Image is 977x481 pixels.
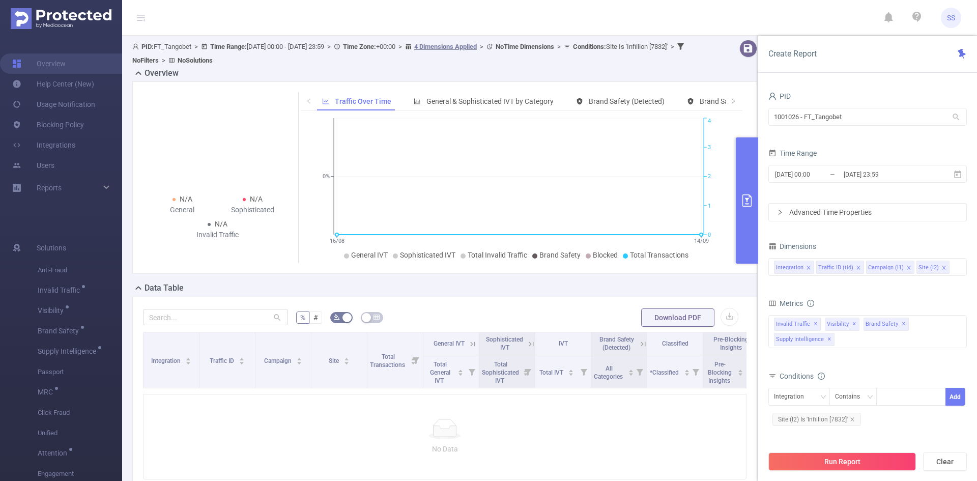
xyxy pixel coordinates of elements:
input: End date [843,167,925,181]
tspan: 14/09 [694,238,708,244]
span: Classified [662,340,688,347]
div: Sort [239,356,245,362]
span: Integration [151,357,182,364]
li: Traffic ID (tid) [816,261,864,274]
span: Create Report [768,49,817,59]
span: > [159,56,168,64]
span: Total Invalid Traffic [468,251,527,259]
tspan: 1 [708,203,711,209]
i: icon: caret-down [684,372,689,375]
span: > [554,43,564,50]
span: Total General IVT [430,361,450,384]
b: Conditions : [573,43,606,50]
div: Integration [774,388,811,405]
span: Invalid Traffic [774,318,821,331]
li: Integration [774,261,814,274]
div: Campaign (l1) [868,261,904,274]
a: Overview [12,53,66,74]
i: icon: caret-down [628,372,634,375]
i: icon: down [820,394,826,401]
div: Traffic ID (tid) [818,261,853,274]
span: Total Sophisticated IVT [482,361,519,384]
tspan: 3 [708,144,711,151]
i: icon: user [768,92,777,100]
i: icon: caret-down [344,360,350,363]
i: Filter menu [744,355,759,388]
span: Metrics [768,299,803,307]
span: N/A [180,195,192,203]
span: Site [329,357,340,364]
i: icon: caret-down [186,360,191,363]
i: icon: close [906,265,911,271]
h2: Data Table [145,282,184,294]
i: icon: caret-up [684,368,689,371]
span: Sophisticated IVT [400,251,455,259]
span: IVT [559,340,568,347]
span: FT_Tangobet [DATE] 00:00 - [DATE] 23:59 +00:00 [132,43,686,64]
i: icon: close [806,265,811,271]
span: Total Transactions [630,251,688,259]
i: icon: caret-down [568,372,574,375]
div: Sort [343,356,350,362]
button: Download PDF [641,308,714,327]
span: ✕ [827,333,831,346]
span: Attention [38,449,71,457]
i: icon: left [306,98,312,104]
tspan: 0 [708,232,711,238]
span: Total IVT [539,369,565,376]
i: icon: caret-up [628,368,634,371]
span: # [313,314,318,322]
span: Time Range [768,149,817,157]
i: icon: down [867,394,873,401]
div: Sort [737,368,743,374]
a: Blocking Policy [12,115,84,135]
i: icon: caret-up [186,356,191,359]
input: Search... [143,309,288,325]
span: Traffic Over Time [335,97,391,105]
i: icon: caret-up [458,368,464,371]
b: No Filters [132,56,159,64]
span: Dimensions [768,242,816,250]
i: icon: right [777,209,783,215]
i: icon: caret-up [738,368,743,371]
span: Supply Intelligence [38,348,100,355]
span: Brand Safety [539,251,581,259]
span: Visibility [38,307,67,314]
div: Sort [684,368,690,374]
div: Sort [457,368,464,374]
a: Reports [37,178,62,198]
b: PID: [141,43,154,50]
span: Traffic ID [210,357,236,364]
span: General IVT [434,340,465,347]
i: Filter menu [633,355,647,388]
input: Start date [774,167,856,181]
i: icon: line-chart [322,98,329,105]
i: icon: bar-chart [414,98,421,105]
span: > [191,43,201,50]
i: icon: close [856,265,861,271]
span: > [668,43,677,50]
span: > [395,43,405,50]
i: icon: caret-up [344,356,350,359]
u: 4 Dimensions Applied [414,43,477,50]
span: *Classified [650,369,680,376]
span: Site (l2) Is 'Infillion [7832]' [772,413,861,426]
i: Filter menu [688,355,703,388]
tspan: 0% [323,174,330,180]
div: Sophisticated [218,205,289,215]
div: Sort [568,368,574,374]
span: Visibility [825,318,859,331]
tspan: 2 [708,174,711,180]
span: Pre-Blocking Insights [708,361,732,384]
span: Brand Safety [38,327,82,334]
i: icon: info-circle [807,300,814,307]
a: Users [12,155,54,176]
button: Add [945,388,965,406]
span: Passport [38,362,122,382]
i: icon: table [373,314,380,320]
img: Protected Media [11,8,111,29]
span: Sophisticated IVT [486,336,523,351]
span: Brand Safety (Detected) [589,97,665,105]
span: Anti-Fraud [38,260,122,280]
span: ✕ [814,318,818,330]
